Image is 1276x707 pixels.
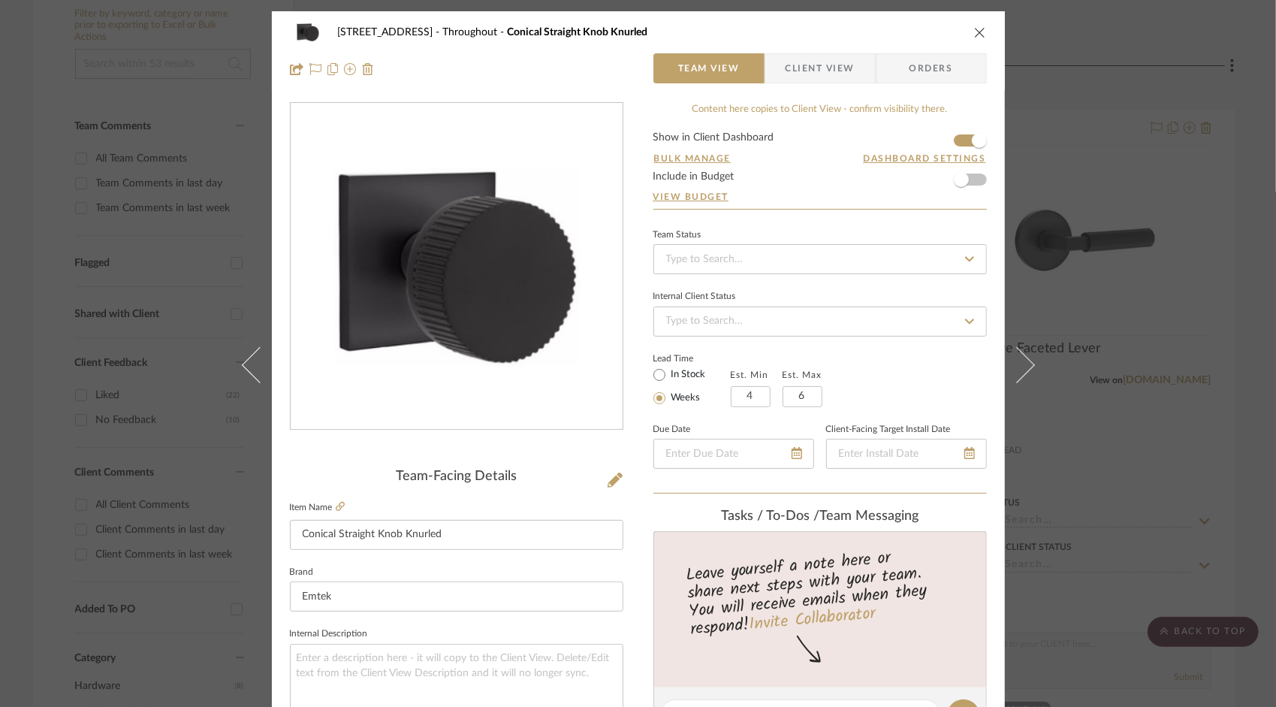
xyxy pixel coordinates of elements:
label: Brand [290,569,314,576]
mat-radio-group: Select item type [653,365,731,407]
label: Lead Time [653,352,731,365]
label: In Stock [668,368,706,382]
span: Orders [893,53,970,83]
label: Client-Facing Target Install Date [826,426,951,434]
span: Client View [786,53,855,83]
div: team Messaging [653,509,987,525]
input: Type to Search… [653,244,987,274]
div: Leave yourself a note here or share next steps with your team. You will receive emails when they ... [651,542,988,642]
span: Throughout [443,27,508,38]
input: Type to Search… [653,307,987,337]
div: Internal Client Status [653,293,736,301]
span: Tasks / To-Dos / [721,509,819,523]
span: Team View [678,53,740,83]
button: Bulk Manage [653,152,732,165]
label: Internal Description [290,630,368,638]
a: Invite Collaborator [747,601,876,639]
div: 0 [291,104,623,430]
input: Enter Item Name [290,520,623,550]
button: Dashboard Settings [863,152,987,165]
img: Remove from project [362,63,374,75]
img: 1d2d8fb5-3739-4173-9efb-11cfc2978a69_436x436.jpg [294,104,620,430]
a: View Budget [653,191,987,203]
label: Est. Min [731,370,769,380]
label: Due Date [653,426,691,434]
input: Enter Brand [290,582,623,612]
div: Team Status [653,231,701,239]
div: Content here copies to Client View - confirm visibility there. [653,102,987,117]
label: Est. Max [783,370,822,380]
div: Team-Facing Details [290,469,623,485]
input: Enter Install Date [826,439,987,469]
span: [STREET_ADDRESS] [338,27,443,38]
span: Conical Straight Knob Knurled [508,27,648,38]
img: 1d2d8fb5-3739-4173-9efb-11cfc2978a69_48x40.jpg [290,17,326,47]
label: Item Name [290,501,345,514]
button: close [973,26,987,39]
label: Weeks [668,391,701,405]
input: Enter Due Date [653,439,814,469]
